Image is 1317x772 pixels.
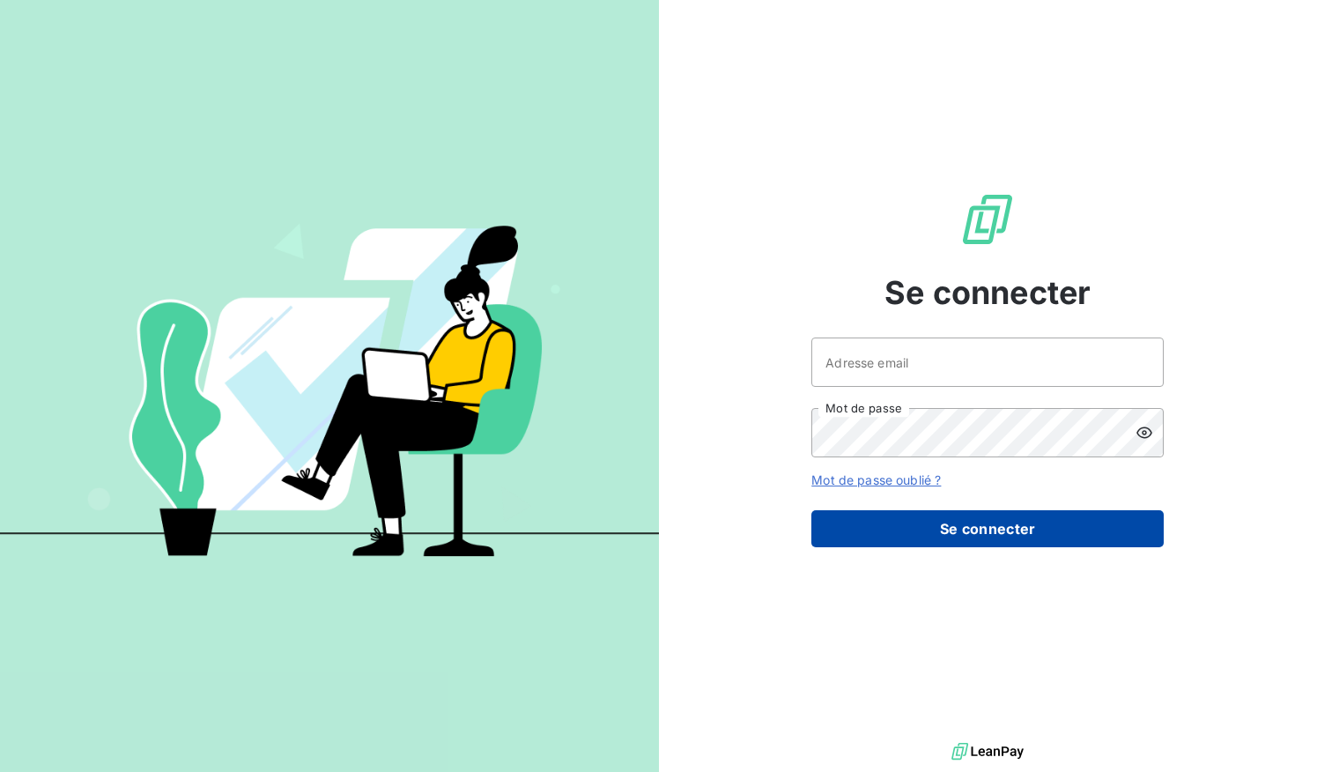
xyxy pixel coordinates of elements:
a: Mot de passe oublié ? [811,472,941,487]
button: Se connecter [811,510,1164,547]
img: logo [951,739,1024,765]
input: placeholder [811,338,1164,387]
img: Logo LeanPay [959,191,1016,248]
span: Se connecter [884,269,1091,316]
